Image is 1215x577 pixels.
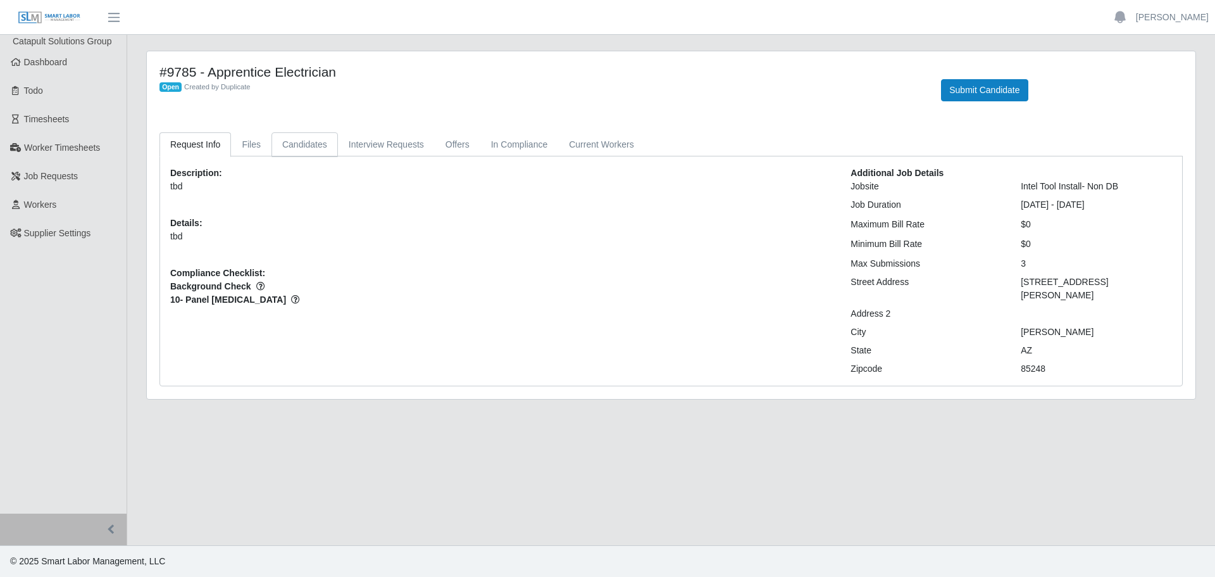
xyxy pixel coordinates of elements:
[184,83,250,91] span: Created by Duplicate
[18,11,81,25] img: SLM Logo
[24,171,78,181] span: Job Requests
[159,64,922,80] h4: #9785 - Apprentice Electrician
[24,57,68,67] span: Dashboard
[480,132,559,157] a: In Compliance
[841,362,1011,376] div: Zipcode
[1011,344,1181,357] div: AZ
[1011,238,1181,251] div: $0
[841,257,1011,270] div: Max Submissions
[24,114,70,124] span: Timesheets
[159,132,231,157] a: Request Info
[271,132,338,157] a: Candidates
[841,344,1011,357] div: State
[170,180,832,193] p: tbd
[170,230,832,243] p: tbd
[24,86,43,96] span: Todo
[170,218,202,228] b: Details:
[1136,11,1209,24] a: [PERSON_NAME]
[170,280,832,293] span: Background Check
[841,276,1011,302] div: Street Address
[24,200,57,210] span: Workers
[170,168,222,178] b: Description:
[1011,276,1181,302] div: [STREET_ADDRESS][PERSON_NAME]
[24,143,100,153] span: Worker Timesheets
[850,168,944,178] b: Additional Job Details
[841,326,1011,339] div: City
[231,132,271,157] a: Files
[1011,218,1181,231] div: $0
[170,293,832,307] span: 10- Panel [MEDICAL_DATA]
[24,228,91,238] span: Supplier Settings
[13,36,111,46] span: Catapult Solutions Group
[1011,326,1181,339] div: [PERSON_NAME]
[159,82,182,92] span: Open
[841,218,1011,231] div: Maximum Bill Rate
[170,268,265,278] b: Compliance Checklist:
[1011,180,1181,193] div: Intel Tool Install- Non DB
[558,132,644,157] a: Current Workers
[841,198,1011,212] div: Job Duration
[841,238,1011,251] div: Minimum Bill Rate
[841,307,1011,320] div: Address 2
[1011,198,1181,212] div: [DATE] - [DATE]
[435,132,480,157] a: Offers
[10,556,165,566] span: © 2025 Smart Labor Management, LLC
[1011,257,1181,270] div: 3
[941,79,1028,101] button: Submit Candidate
[1011,362,1181,376] div: 85248
[338,132,435,157] a: Interview Requests
[841,180,1011,193] div: Jobsite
